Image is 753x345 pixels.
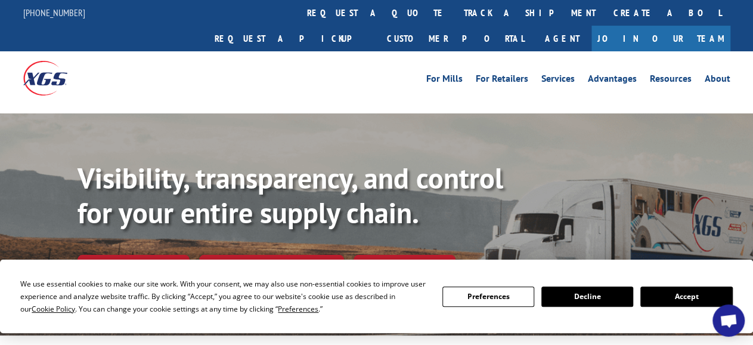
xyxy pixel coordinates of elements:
a: Track shipment [78,255,190,280]
span: Cookie Policy [32,304,75,314]
a: Services [541,74,575,87]
div: Open chat [712,304,745,337]
a: Calculate transit time [199,255,344,281]
a: About [705,74,730,87]
button: Preferences [442,287,534,307]
div: We use essential cookies to make our site work. With your consent, we may also use non-essential ... [20,278,427,315]
a: Join Our Team [591,26,730,51]
a: XGS ASSISTANT [354,255,455,281]
a: Agent [533,26,591,51]
a: Resources [650,74,692,87]
a: Advantages [588,74,637,87]
b: Visibility, transparency, and control for your entire supply chain. [78,159,503,231]
span: Preferences [278,304,318,314]
a: For Retailers [476,74,528,87]
a: For Mills [426,74,463,87]
a: [PHONE_NUMBER] [23,7,85,19]
button: Decline [541,287,633,307]
button: Accept [640,287,732,307]
a: Request a pickup [206,26,378,51]
a: Customer Portal [378,26,533,51]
